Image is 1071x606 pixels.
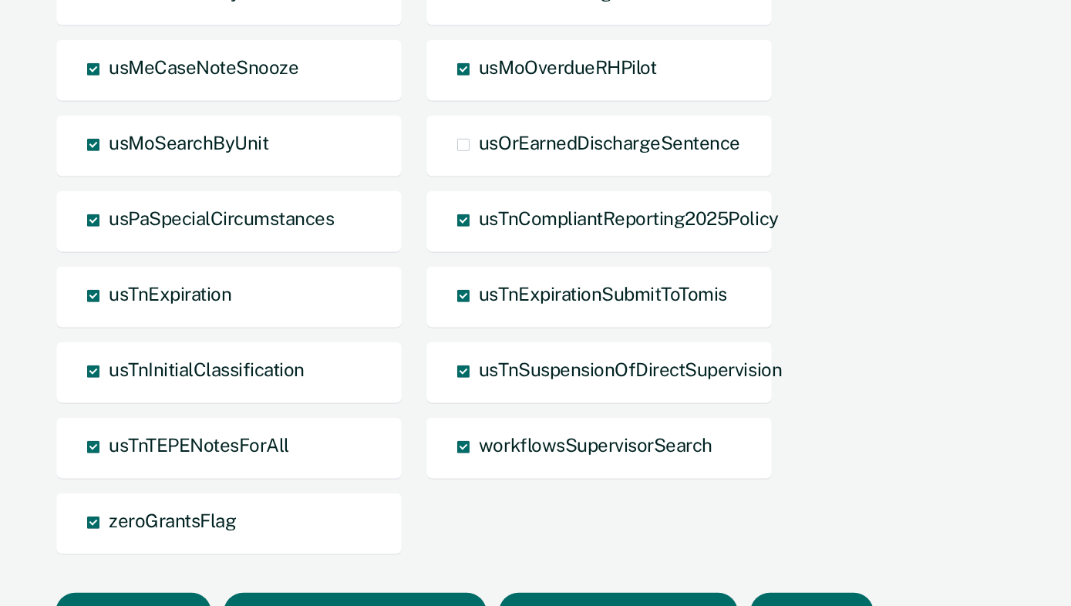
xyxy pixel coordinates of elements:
span: usTnExpirationSubmitToTomis [479,283,727,305]
span: usTnExpiration [109,283,231,305]
span: usTnTEPENotesForAll [109,434,289,456]
span: usPaSpecialCircumstances [109,207,334,229]
span: usMoSearchByUnit [109,132,268,153]
span: usTnInitialClassification [109,359,305,380]
span: zeroGrantsFlag [109,510,236,531]
span: usOrEarnedDischargeSentence [479,132,740,153]
span: workflowsSupervisorSearch [479,434,712,456]
span: usMeCaseNoteSnooze [109,56,298,78]
span: usMoOverdueRHPilot [479,56,656,78]
span: usTnSuspensionOfDirectSupervision [479,359,782,380]
span: usTnCompliantReporting2025Policy [479,207,779,229]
